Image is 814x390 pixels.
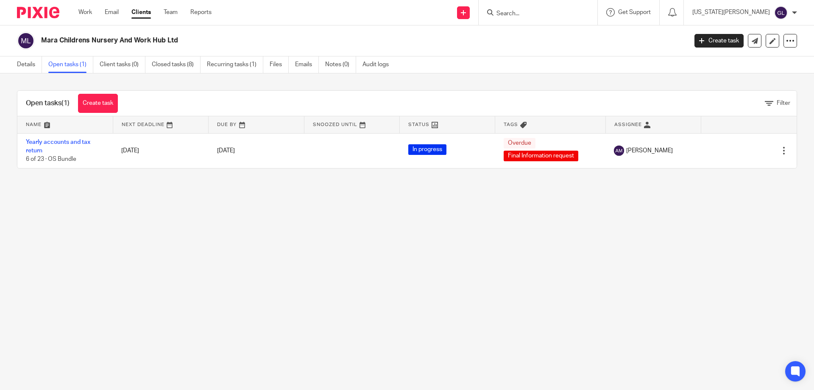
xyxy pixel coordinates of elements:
a: Closed tasks (8) [152,56,201,73]
h1: Open tasks [26,99,70,108]
a: Notes (0) [325,56,356,73]
a: Reports [190,8,212,17]
h2: Mara Childrens Nursery And Work Hub Ltd [41,36,554,45]
a: Details [17,56,42,73]
a: Emails [295,56,319,73]
a: Client tasks (0) [100,56,145,73]
span: Snoozed Until [313,122,357,127]
a: Team [164,8,178,17]
a: Audit logs [362,56,395,73]
a: Clients [131,8,151,17]
span: Tags [504,122,518,127]
a: Work [78,8,92,17]
span: Overdue [504,138,535,149]
a: Open tasks (1) [48,56,93,73]
a: Recurring tasks (1) [207,56,263,73]
span: (1) [61,100,70,107]
span: [DATE] [217,148,235,154]
span: In progress [408,144,446,155]
span: Status [408,122,429,127]
p: [US_STATE][PERSON_NAME] [692,8,770,17]
a: Email [105,8,119,17]
a: Create task [78,94,118,113]
img: svg%3E [17,32,35,50]
span: [PERSON_NAME] [626,146,673,155]
span: Get Support [618,9,651,15]
a: Yearly accounts and tax return [26,139,90,154]
span: 6 of 23 · OS Bundle [26,156,76,162]
a: Files [270,56,289,73]
img: svg%3E [614,146,624,156]
td: [DATE] [113,133,208,168]
span: Filter [777,100,790,106]
img: svg%3E [774,6,788,20]
span: Final Information request [504,151,578,161]
a: Create task [694,34,744,48]
img: Pixie [17,7,59,18]
input: Search [496,10,572,18]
